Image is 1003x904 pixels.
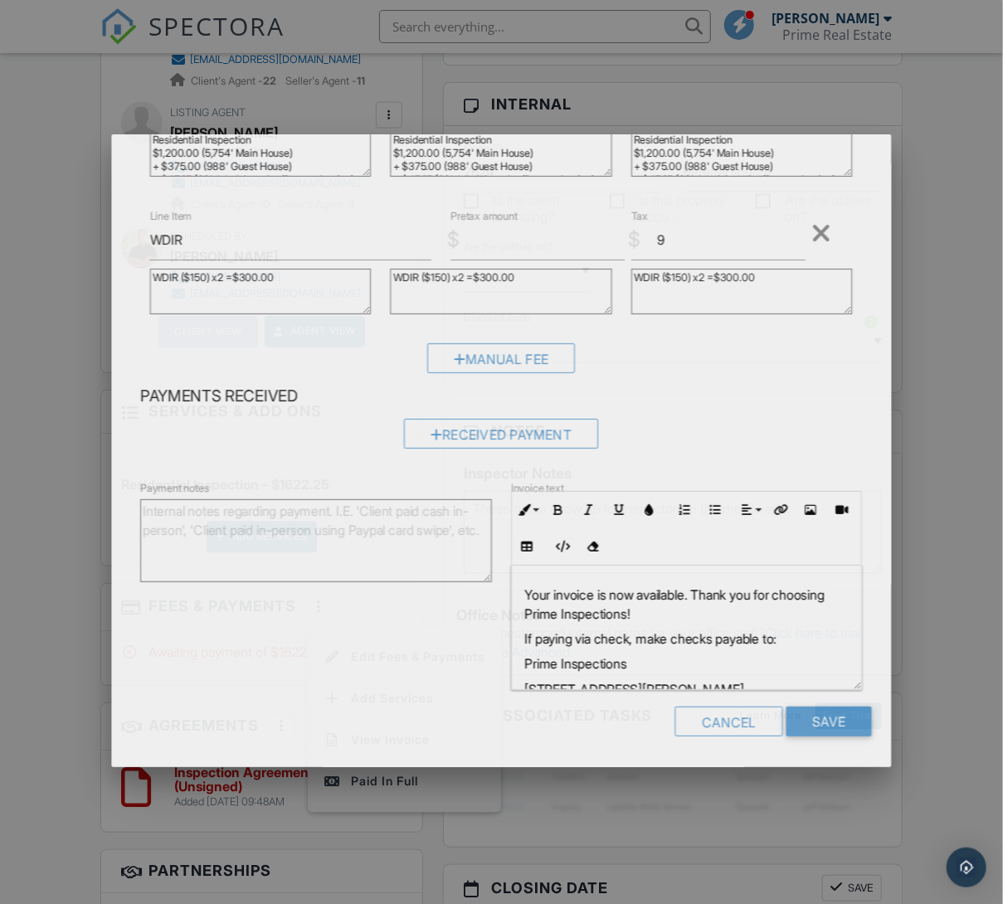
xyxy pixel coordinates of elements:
[547,531,577,562] button: Code View
[512,494,543,526] button: Inline Style
[512,531,543,562] button: Insert Table
[796,494,826,526] button: Insert Image (⌘P)
[525,655,849,673] p: Prime Inspections
[427,355,575,372] a: Manual Fee
[734,494,765,526] button: Align
[150,131,372,177] textarea: Residential Inspection $1,200.00 (5,754' Main House) + $375.00 (988' Guest House) + $47.25 (3% Ad...
[635,494,665,526] button: Colors
[628,226,640,254] div: $
[427,343,575,373] div: Manual Fee
[451,210,519,225] label: Pretax amount
[765,494,796,526] button: Insert Link (⌘K)
[577,531,608,562] button: Clear Formatting
[604,494,635,526] button: Underline (⌘U)
[150,210,192,225] label: Line Item
[391,131,612,177] textarea: Residential Inspection $1,200.00 (5,754' Main House) + $375.00 (988' Guest House) + $47.25 (3% Ad...
[525,586,849,623] p: Your invoice is now available. Thank you for choosing Prime Inspections!
[140,386,862,407] h4: Payments Received
[405,419,599,449] div: Received Payment
[631,131,853,177] textarea: Residential Inspection $1,200.00 (5,754' Main House) + $375.00 (988' Guest House) + $47.25 (3% Ad...
[786,707,872,736] input: Save
[543,494,573,526] button: Bold (⌘B)
[525,680,849,698] p: [STREET_ADDRESS][PERSON_NAME],
[573,494,604,526] button: Italic (⌘I)
[448,226,460,254] div: $
[826,494,857,526] button: Insert Video
[669,494,700,526] button: Ordered List
[525,629,849,648] p: If paying via check, make checks payable to:
[511,481,564,496] label: Invoice text
[700,494,731,526] button: Unordered List
[675,707,783,736] div: Cancel
[405,430,599,447] a: Received Payment
[631,210,648,225] label: Tax
[947,848,986,887] div: Open Intercom Messenger
[140,481,209,496] label: Payment notes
